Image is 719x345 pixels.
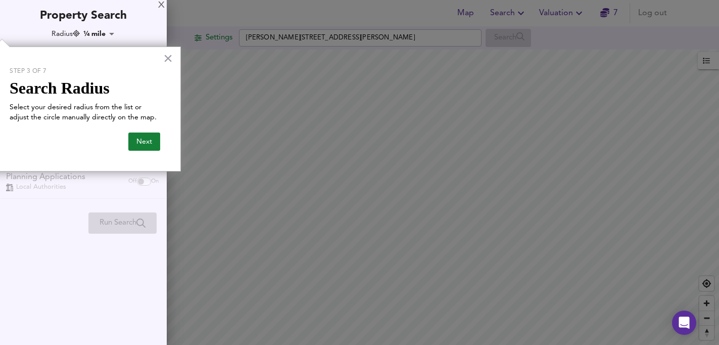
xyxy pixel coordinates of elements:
[128,133,160,151] button: Next
[672,311,696,335] div: Open Intercom Messenger
[10,78,160,98] p: Search Radius
[10,103,160,122] p: Select your desired radius from the list or adjust the circle manually directly on the map.
[163,50,173,66] button: Close
[52,29,80,39] div: Radius
[158,2,165,9] div: X
[88,212,157,234] div: Please enable at least one data source to run a search
[10,67,160,76] p: Step 3 of 7
[80,29,118,39] div: ¼ mile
